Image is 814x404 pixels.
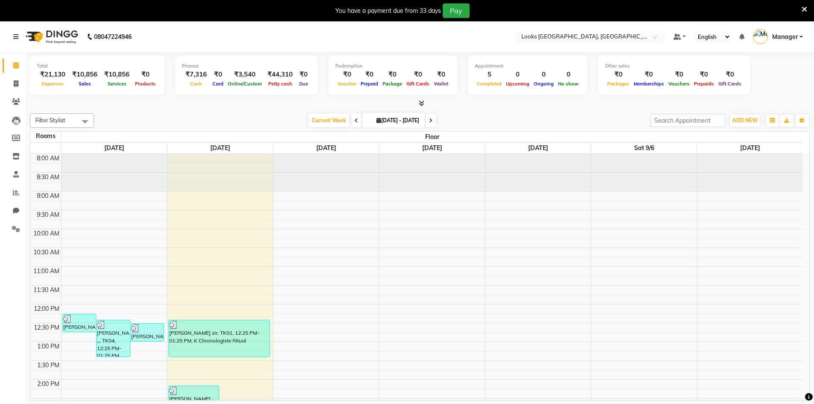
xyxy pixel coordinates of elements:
div: 8:00 AM [35,154,61,163]
a: September 7, 2025 [738,143,762,153]
span: Card [210,81,226,87]
span: Prepaids [692,81,716,87]
div: ₹0 [335,70,359,80]
div: [PERSON_NAME] sir, TK01, 12:25 PM-01:25 PM, K Chronologiste Ritual [169,320,270,357]
div: ₹10,856 [69,70,101,80]
div: ₹0 [296,70,311,80]
div: You have a payment due from 33 days [335,6,441,15]
a: September 6, 2025 [632,143,656,153]
div: ₹10,856 [101,70,133,80]
div: ₹0 [692,70,716,80]
div: 0 [556,70,581,80]
span: Vouchers [666,81,692,87]
span: Manager [772,32,798,41]
div: ₹0 [716,70,743,80]
div: 1:30 PM [35,361,61,370]
div: 12:00 PM [32,304,61,313]
div: ₹3,540 [226,70,264,80]
span: No show [556,81,581,87]
span: Sales [76,81,93,87]
a: September 5, 2025 [526,143,550,153]
span: Petty cash [266,81,294,87]
span: Gift Cards [404,81,432,87]
span: Wallet [432,81,450,87]
div: 8:30 AM [35,173,61,182]
span: Online/Custom [226,81,264,87]
span: Ongoing [532,81,556,87]
span: Memberships [632,81,666,87]
span: Due [297,81,310,87]
span: Services [106,81,129,87]
img: Manager [753,29,768,44]
div: Appointment [475,62,581,70]
img: logo [22,25,80,49]
div: Other sales [605,62,743,70]
span: Filter Stylist [35,117,65,124]
div: ₹0 [133,70,158,80]
span: ADD NEW [732,117,758,124]
div: ₹7,316 [182,70,210,80]
a: September 2, 2025 [209,143,232,153]
div: ₹0 [359,70,380,80]
a: September 4, 2025 [420,143,444,153]
button: Pay [443,3,470,18]
div: Redemption [335,62,450,70]
div: ₹0 [210,70,226,80]
div: 5 [475,70,504,80]
div: ₹0 [666,70,692,80]
div: 0 [532,70,556,80]
div: [PERSON_NAME] ..., TK03, 12:30 PM-01:00 PM, [PERSON_NAME] Trimming [131,324,164,341]
span: Gift Cards [716,81,743,87]
div: ₹0 [632,70,666,80]
div: ₹21,130 [37,70,69,80]
div: ₹0 [404,70,432,80]
span: Package [380,81,404,87]
div: 11:30 AM [32,286,61,295]
div: [PERSON_NAME] .., TK02, 12:15 PM-12:45 PM, [PERSON_NAME] Trimming [63,314,96,332]
div: 1:00 PM [35,342,61,351]
div: Finance [182,62,311,70]
div: ₹0 [605,70,632,80]
span: Expenses [40,81,66,87]
span: Products [133,81,158,87]
div: ₹0 [380,70,404,80]
div: Total [37,62,158,70]
div: 2:00 PM [35,380,61,389]
div: 12:30 PM [32,323,61,332]
div: 10:00 AM [32,229,61,238]
div: Rooms [30,132,61,141]
div: 9:30 AM [35,210,61,219]
div: 10:30 AM [32,248,61,257]
span: Voucher [335,81,359,87]
span: [DATE] - [DATE] [374,117,421,124]
a: September 1, 2025 [103,143,126,153]
div: 9:00 AM [35,192,61,201]
span: Completed [475,81,504,87]
button: ADD NEW [730,115,760,127]
div: ₹0 [432,70,450,80]
span: Cash [188,81,204,87]
span: Prepaid [359,81,380,87]
input: Search Appointment [650,114,725,127]
b: 08047224946 [94,25,132,49]
div: ₹44,310 [264,70,296,80]
a: September 3, 2025 [314,143,338,153]
span: Floor [62,132,803,142]
span: Packages [605,81,632,87]
div: 0 [504,70,532,80]
span: Current Week [309,114,350,127]
span: Upcoming [504,81,532,87]
div: [PERSON_NAME] ,,, TK04, 12:25 PM-01:25 PM, Sr.Stylist Cut(M) [97,320,130,357]
div: 11:00 AM [32,267,61,276]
